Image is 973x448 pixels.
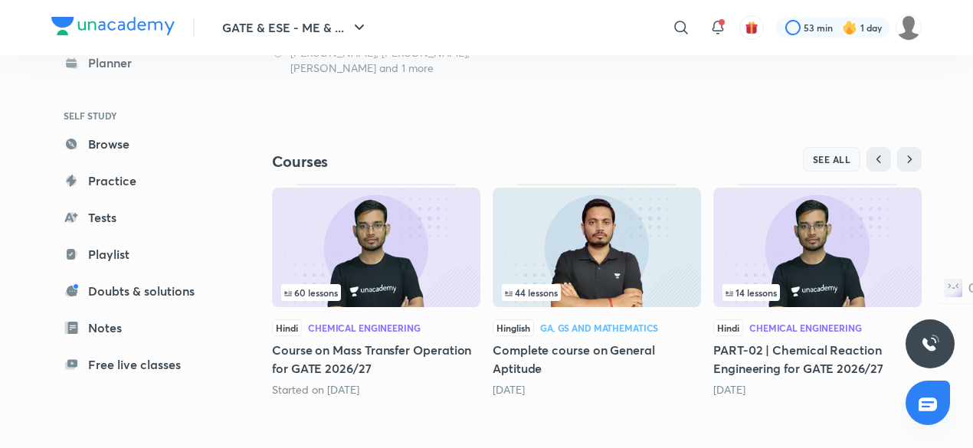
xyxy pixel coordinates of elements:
img: Thumbnail [493,188,701,307]
div: left [722,284,912,301]
a: Notes [51,312,229,343]
div: 16 days ago [713,382,922,397]
div: infosection [722,284,912,301]
a: Playlist [51,239,229,270]
div: left [502,284,692,301]
div: PART-02 | Chemical Reaction Engineering for GATE 2026/27 [713,184,922,397]
h6: SELF STUDY [51,103,229,129]
a: Planner [51,47,229,78]
a: Doubts & solutions [51,276,229,306]
a: Practice [51,165,229,196]
div: Chemical Engineering [749,323,862,332]
div: infocontainer [722,284,912,301]
a: Browse [51,129,229,159]
button: avatar [739,15,764,40]
img: yash Singh [896,15,922,41]
div: infocontainer [502,284,692,301]
span: 14 lessons [726,288,777,297]
img: ttu [921,335,939,353]
a: Free live classes [51,349,229,380]
span: Hindi [272,319,302,336]
h5: PART-02 | Chemical Reaction Engineering for GATE 2026/27 [713,341,922,378]
h4: Courses [272,152,597,172]
h5: Complete course on General Aptitude [493,341,701,378]
a: Company Logo [51,17,175,39]
span: Hinglish [493,319,534,336]
button: SEE ALL [803,147,861,172]
span: 44 lessons [505,288,558,297]
span: Hindi [713,319,743,336]
div: Complete course on General Aptitude [493,184,701,397]
img: Company Logo [51,17,175,35]
div: Started on Jul 24 [272,382,480,397]
div: left [281,284,471,301]
div: Devendra Poonia, Ankur Bansal, Aman Raj and 1 more [272,45,480,76]
button: GATE & ESE - ME & ... [213,12,378,43]
span: 60 lessons [284,288,338,297]
a: Tests [51,202,229,233]
div: infosection [281,284,471,301]
div: GA, GS and Mathematics [540,323,658,332]
img: Thumbnail [272,188,480,307]
div: infocontainer [281,284,471,301]
div: Course on Mass Transfer Operation for GATE 2026/27 [272,184,480,397]
img: Thumbnail [713,188,922,307]
div: infosection [502,284,692,301]
img: streak [842,20,857,35]
span: SEE ALL [813,154,851,165]
div: Chemical Engineering [308,323,421,332]
img: avatar [745,21,758,34]
div: 15 days ago [493,382,701,397]
h5: Course on Mass Transfer Operation for GATE 2026/27 [272,341,480,378]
